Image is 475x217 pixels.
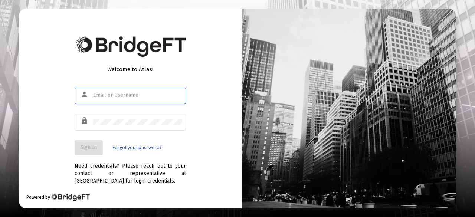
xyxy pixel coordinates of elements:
div: Welcome to Atlas! [75,66,186,73]
span: Sign In [81,144,97,151]
a: Forgot your password? [112,144,161,151]
div: Need credentials? Please reach out to your contact or representative at [GEOGRAPHIC_DATA] for log... [75,155,186,185]
img: Bridge Financial Technology Logo [51,194,90,201]
button: Sign In [75,140,103,155]
mat-icon: lock [81,116,89,125]
input: Email or Username [93,92,182,98]
div: Powered by [26,194,90,201]
img: Bridge Financial Technology Logo [75,36,186,57]
mat-icon: person [81,90,89,99]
